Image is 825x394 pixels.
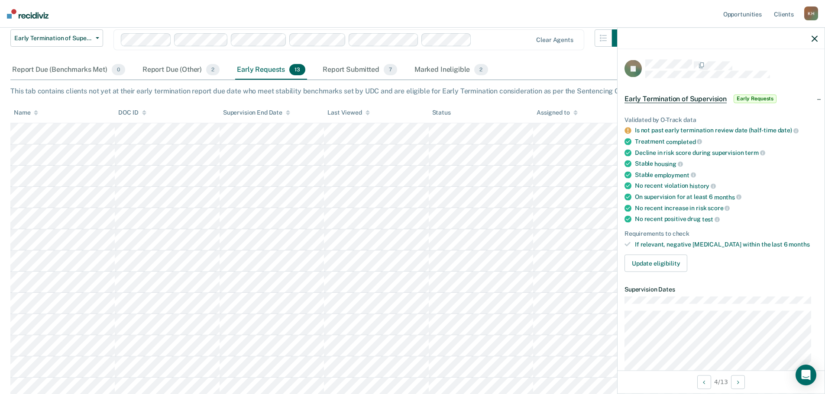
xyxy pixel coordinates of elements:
div: Last Viewed [327,109,369,116]
div: Marked Ineligible [413,61,490,80]
div: Status [432,109,451,116]
div: Assigned to [537,109,577,116]
span: 13 [289,64,305,75]
div: Clear agents [536,36,573,44]
div: 4 / 13 [618,370,825,393]
div: Stable [635,160,818,168]
div: Requirements to check [624,230,818,237]
div: Report Due (Benchmarks Met) [10,61,127,80]
span: term [745,149,765,156]
span: employment [654,171,696,178]
div: Early Termination of SupervisionEarly Requests [618,85,825,112]
div: Report Due (Other) [141,61,221,80]
span: 0 [112,64,125,75]
span: months [714,193,741,200]
span: Early Termination of Supervision [14,35,92,42]
span: 7 [384,64,397,75]
span: housing [654,160,683,167]
span: score [708,205,730,211]
img: Recidiviz [7,9,49,19]
span: Early Requests [734,94,776,103]
div: Supervision End Date [223,109,290,116]
div: Name [14,109,38,116]
div: Early Requests [235,61,307,80]
div: On supervision for at least 6 [635,193,818,201]
span: completed [666,138,702,145]
div: DOC ID [118,109,146,116]
dt: Supervision Dates [624,286,818,293]
div: Stable [635,171,818,179]
div: This tab contains clients not yet at their early termination report due date who meet stability b... [10,87,815,95]
div: Treatment [635,138,818,146]
div: K H [804,6,818,20]
button: Previous Opportunity [697,375,711,389]
div: Validated by O-Track data [624,116,818,123]
div: Decline in risk score during supervision [635,149,818,157]
div: Report Submitted [321,61,399,80]
button: Update eligibility [624,255,687,272]
button: Next Opportunity [731,375,745,389]
span: Early Termination of Supervision [624,94,727,103]
span: history [689,183,716,189]
div: No recent increase in risk [635,204,818,212]
span: 2 [474,64,488,75]
div: If relevant, negative [MEDICAL_DATA] within the last 6 [635,240,818,248]
div: No recent violation [635,182,818,190]
div: Is not past early termination review date (half-time date) [635,127,818,135]
span: months [789,240,809,247]
div: Open Intercom Messenger [796,365,816,385]
span: 2 [206,64,220,75]
div: No recent positive drug [635,215,818,223]
span: test [702,216,720,223]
